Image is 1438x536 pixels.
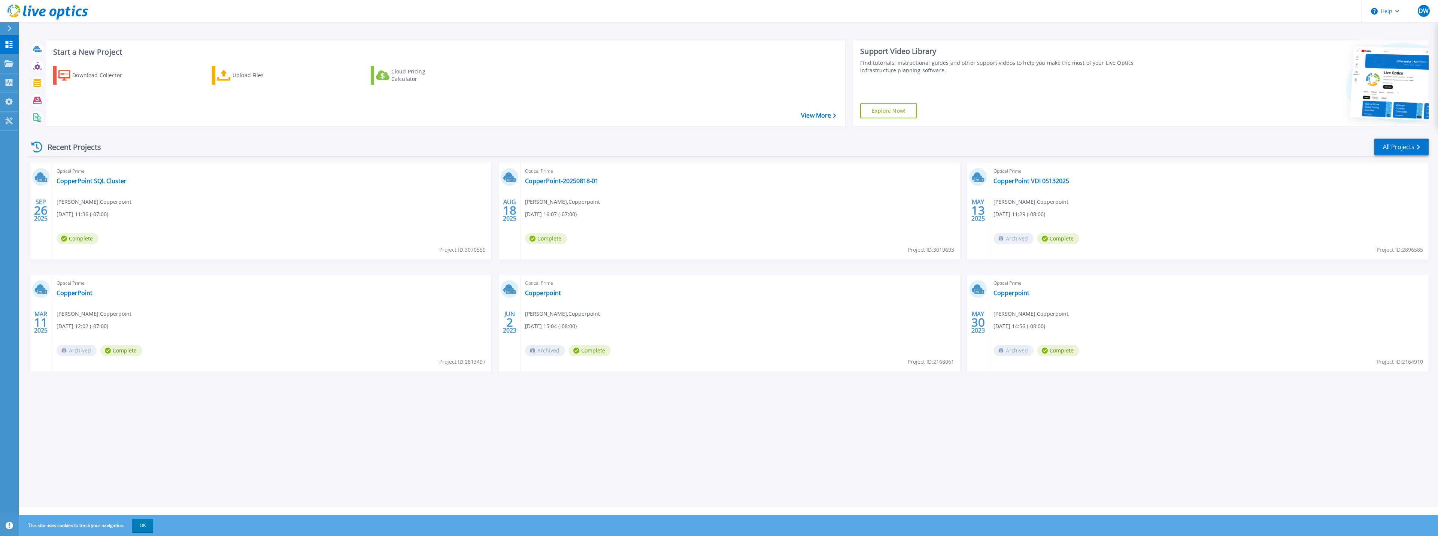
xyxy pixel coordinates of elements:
span: [DATE] 12:02 (-07:00) [57,322,108,330]
div: Upload Files [233,68,292,83]
a: CopperPoint SQL Cluster [57,177,127,185]
span: [DATE] 11:29 (-08:00) [993,210,1045,218]
span: Project ID: 2813497 [439,358,486,366]
span: 26 [34,207,48,214]
a: Cloud Pricing Calculator [371,66,454,85]
span: Project ID: 3019693 [908,246,954,254]
span: Archived [525,345,565,356]
span: Complete [1037,345,1079,356]
span: Complete [569,345,611,356]
a: CopperPoint VDI 05132025 [993,177,1069,185]
a: Download Collector [53,66,137,85]
a: CopperPoint-20250818-01 [525,177,598,185]
span: [DATE] 15:04 (-08:00) [525,322,577,330]
span: Complete [100,345,142,356]
span: Archived [993,345,1034,356]
span: Complete [57,233,98,244]
div: SEP 2025 [34,197,48,224]
span: [PERSON_NAME] , Copperpoint [993,310,1068,318]
span: Optical Prime [525,279,955,287]
span: Archived [57,345,97,356]
div: AUG 2025 [503,197,517,224]
span: Project ID: 3070559 [439,246,486,254]
a: Copperpoint [993,289,1029,297]
span: [DATE] 14:56 (-08:00) [993,322,1045,330]
div: JUN 2023 [503,309,517,336]
span: Optical Prime [57,279,487,287]
span: 2 [506,319,513,325]
div: Download Collector [72,68,132,83]
span: 11 [34,319,48,325]
div: Cloud Pricing Calculator [391,68,451,83]
div: Support Video Library [860,46,1162,56]
span: Project ID: 2168061 [908,358,954,366]
a: Upload Files [212,66,295,85]
a: Copperpoint [525,289,561,297]
span: DW [1419,8,1429,14]
span: Optical Prime [993,279,1424,287]
a: All Projects [1374,139,1429,155]
div: Find tutorials, instructional guides and other support videos to help you make the most of your L... [860,59,1162,74]
span: Optical Prime [993,167,1424,175]
a: Explore Now! [860,103,917,118]
span: [PERSON_NAME] , Copperpoint [525,310,600,318]
div: MAY 2025 [971,197,985,224]
span: [PERSON_NAME] , Copperpoint [57,310,131,318]
a: CopperPoint [57,289,92,297]
span: Optical Prime [57,167,487,175]
span: [PERSON_NAME] , Copperpoint [57,198,131,206]
span: Project ID: 2896585 [1377,246,1423,254]
span: Complete [525,233,567,244]
span: Optical Prime [525,167,955,175]
div: Recent Projects [29,138,111,156]
span: 13 [971,207,985,214]
span: [PERSON_NAME] , Copperpoint [525,198,600,206]
span: This site uses cookies to track your navigation. [21,519,153,532]
span: Archived [993,233,1034,244]
span: Project ID: 2164910 [1377,358,1423,366]
span: [DATE] 11:36 (-07:00) [57,210,108,218]
span: Complete [1037,233,1079,244]
button: OK [132,519,153,532]
div: MAR 2025 [34,309,48,336]
span: [PERSON_NAME] , Copperpoint [993,198,1068,206]
h3: Start a New Project [53,48,835,56]
span: [DATE] 16:07 (-07:00) [525,210,577,218]
span: 30 [971,319,985,325]
div: MAY 2023 [971,309,985,336]
a: View More [801,112,836,119]
span: 18 [503,207,516,214]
